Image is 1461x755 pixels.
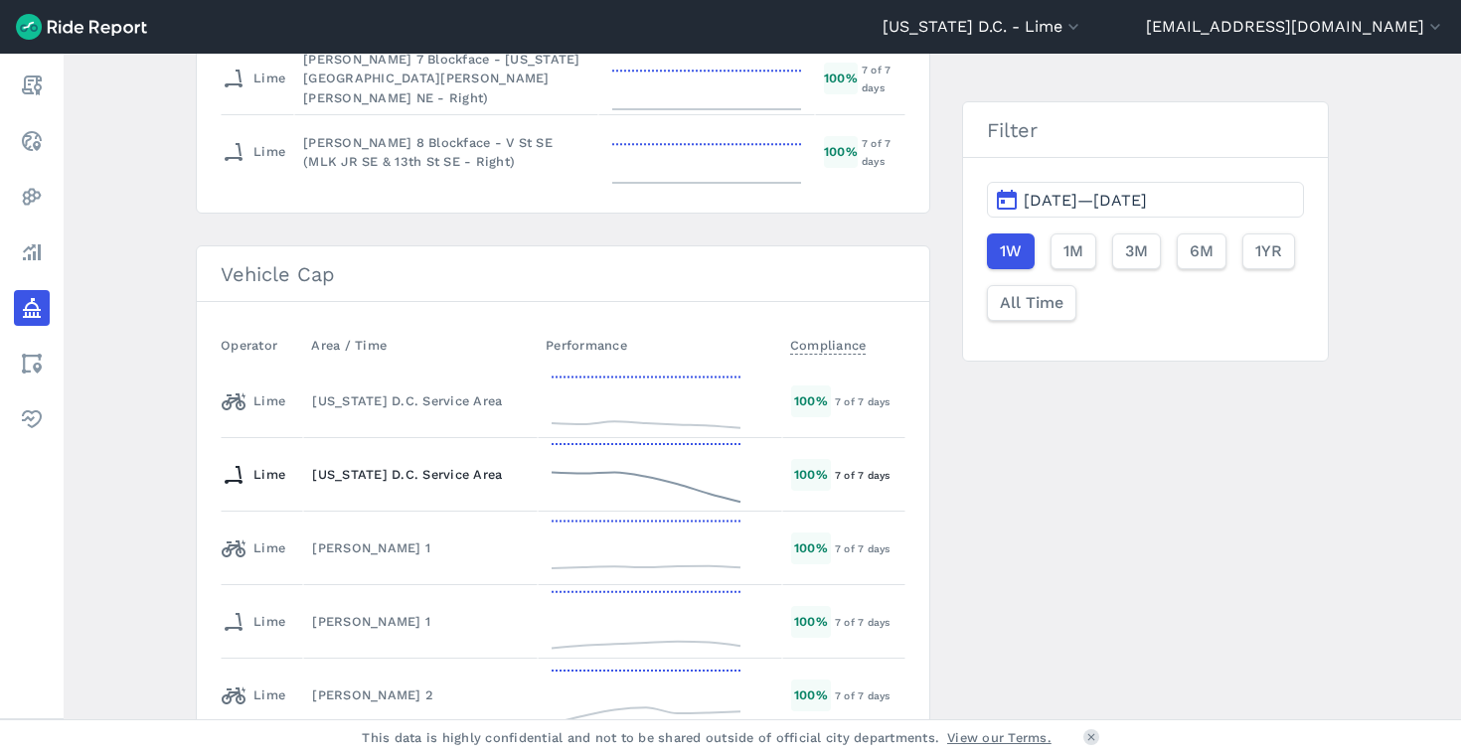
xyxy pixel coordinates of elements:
button: [DATE]—[DATE] [987,182,1304,218]
div: Lime [222,532,285,564]
div: Lime [222,459,285,491]
span: 1M [1063,239,1083,263]
th: Area / Time [303,326,538,365]
button: 1M [1051,233,1096,269]
div: Lime [222,385,285,417]
div: 100 % [791,606,831,637]
span: Compliance [790,332,867,355]
div: Lime [222,136,285,168]
div: 100 % [791,459,831,490]
div: 7 of 7 days [835,466,904,484]
div: 100 % [791,532,831,563]
a: Policy [14,290,50,326]
span: All Time [1000,291,1063,315]
h3: Filter [963,102,1328,158]
div: 7 of 7 days [835,539,904,557]
span: [DATE]—[DATE] [1024,191,1147,210]
div: 100 % [791,385,831,416]
span: 1W [1000,239,1022,263]
button: [US_STATE] D.C. - Lime [883,15,1083,39]
div: 7 of 7 days [835,613,904,631]
div: 100 % [791,679,831,710]
a: Realtime [14,123,50,159]
div: [PERSON_NAME] 8 Blockface - V St SE (MLK JR SE & 13th St SE - Right) [303,133,589,171]
button: All Time [987,285,1076,321]
button: [EMAIL_ADDRESS][DOMAIN_NAME] [1146,15,1445,39]
button: 6M [1177,233,1226,269]
a: Analyze [14,234,50,270]
div: Lime [222,606,285,638]
div: [PERSON_NAME] 1 [312,538,529,557]
a: Areas [14,346,50,381]
div: Lime [222,63,285,94]
div: 100 % [824,63,858,93]
div: [US_STATE] D.C. Service Area [312,465,529,484]
h3: Vehicle Cap [197,246,929,302]
button: 1YR [1242,233,1295,269]
button: 1W [987,233,1035,269]
div: 7 of 7 days [835,686,904,704]
div: [US_STATE] D.C. Service Area [312,391,529,410]
div: [PERSON_NAME] 1 [312,612,529,631]
a: Heatmaps [14,179,50,215]
div: 7 of 7 days [862,134,904,170]
th: Operator [221,326,303,365]
div: Lime [222,679,285,711]
span: 1YR [1255,239,1282,263]
button: 3M [1112,233,1161,269]
a: Health [14,401,50,437]
span: 3M [1125,239,1148,263]
div: 7 of 7 days [862,61,904,96]
img: Ride Report [16,14,147,40]
div: [PERSON_NAME] 2 [312,685,529,704]
span: 6M [1190,239,1214,263]
th: Performance [538,326,782,365]
div: [PERSON_NAME] 7 Blockface - [US_STATE][GEOGRAPHIC_DATA][PERSON_NAME][PERSON_NAME] NE - Right) [303,50,589,107]
a: Report [14,68,50,103]
div: 100 % [824,136,858,167]
a: View our Terms. [947,728,1052,747]
div: 7 of 7 days [835,392,904,410]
